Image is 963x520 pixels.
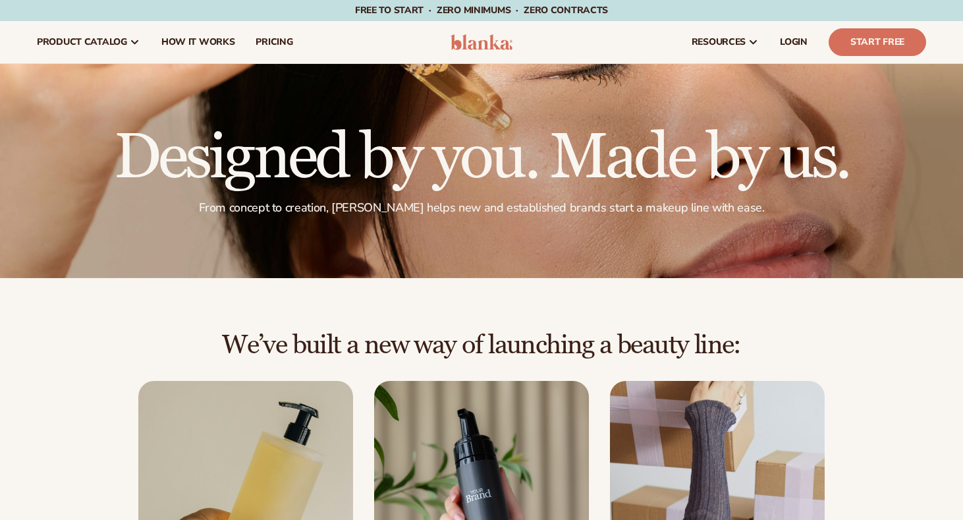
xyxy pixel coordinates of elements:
a: product catalog [26,21,151,63]
a: resources [681,21,769,63]
a: Start Free [829,28,926,56]
p: From concept to creation, [PERSON_NAME] helps new and established brands start a makeup line with... [114,200,850,216]
span: Free to start · ZERO minimums · ZERO contracts [355,4,608,16]
span: LOGIN [780,37,808,47]
h1: Designed by you. Made by us. [114,127,850,190]
span: pricing [256,37,292,47]
h2: We’ve built a new way of launching a beauty line: [37,331,926,360]
a: LOGIN [769,21,818,63]
span: product catalog [37,37,127,47]
img: logo [451,34,513,50]
a: pricing [245,21,303,63]
a: How It Works [151,21,246,63]
span: How It Works [161,37,235,47]
span: resources [692,37,746,47]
